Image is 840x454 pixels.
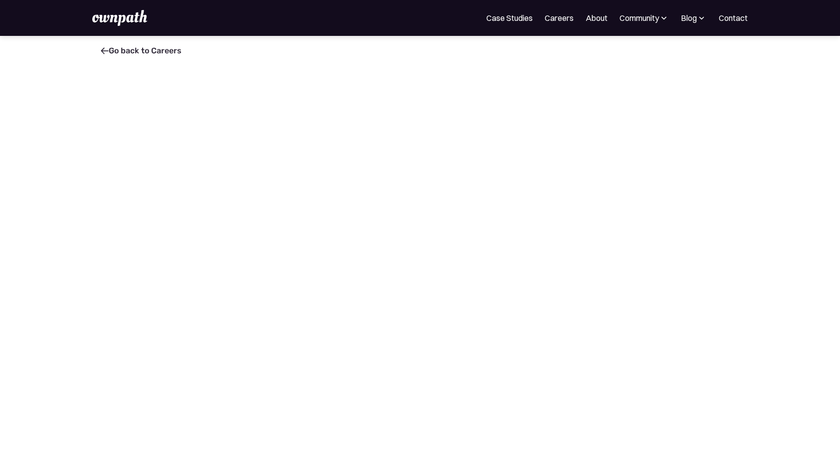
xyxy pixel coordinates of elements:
[101,46,109,56] span: 
[545,12,574,24] a: Careers
[101,46,182,55] a: Go back to Careers
[586,12,608,24] a: About
[486,12,533,24] a: Case Studies
[681,12,707,24] div: Blog
[620,12,669,24] div: Community
[681,12,697,24] div: Blog
[719,12,748,24] a: Contact
[620,12,659,24] div: Community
